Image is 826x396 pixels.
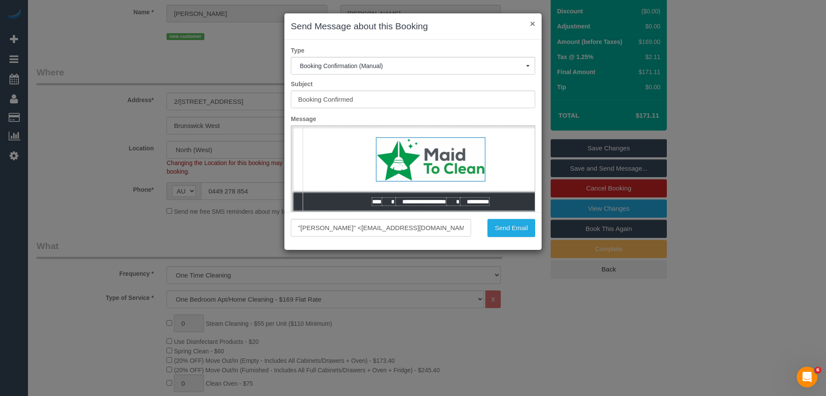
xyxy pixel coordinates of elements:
label: Type [284,46,542,55]
span: 6 [814,367,821,374]
label: Message [284,115,542,123]
span: Booking Confirmation (Manual) [300,62,526,69]
input: Subject [291,90,535,108]
button: Send Email [487,219,535,237]
iframe: Rich Text Editor, editor1 [291,126,535,260]
h3: Send Message about this Booking [291,20,535,33]
label: Subject [284,80,542,88]
iframe: Intercom live chat [797,367,817,387]
button: Booking Confirmation (Manual) [291,57,535,75]
button: × [530,19,535,28]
